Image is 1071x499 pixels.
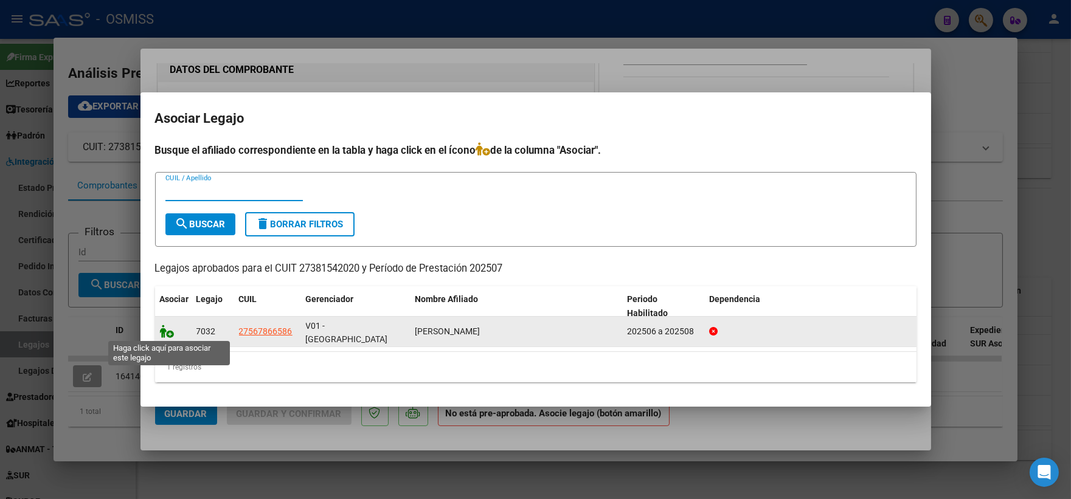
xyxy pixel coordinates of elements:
datatable-header-cell: Nombre Afiliado [411,286,623,326]
h4: Busque el afiliado correspondiente en la tabla y haga click en el ícono de la columna "Asociar". [155,142,917,158]
span: QUIROGA ISABELLA HAIDEE [415,326,480,336]
span: Periodo Habilitado [627,294,668,318]
button: Borrar Filtros [245,212,355,236]
span: Borrar Filtros [256,219,344,230]
datatable-header-cell: Gerenciador [301,286,411,326]
datatable-header-cell: CUIL [234,286,301,326]
div: 202506 a 202508 [627,325,699,339]
span: CUIL [239,294,257,304]
span: 7032 [196,326,216,336]
span: V01 - [GEOGRAPHIC_DATA] [306,321,388,345]
span: Legajo [196,294,223,304]
div: 1 registros [155,352,917,382]
datatable-header-cell: Asociar [155,286,192,326]
button: Buscar [165,213,235,235]
span: 27567866586 [239,326,293,336]
span: Asociar [160,294,189,304]
mat-icon: delete [256,216,271,231]
span: Nombre Afiliado [415,294,479,304]
span: Dependencia [709,294,760,304]
span: Buscar [175,219,226,230]
mat-icon: search [175,216,190,231]
datatable-header-cell: Dependencia [704,286,917,326]
div: Open Intercom Messenger [1030,458,1059,487]
datatable-header-cell: Legajo [192,286,234,326]
span: Gerenciador [306,294,354,304]
h2: Asociar Legajo [155,107,917,130]
p: Legajos aprobados para el CUIT 27381542020 y Período de Prestación 202507 [155,261,917,277]
datatable-header-cell: Periodo Habilitado [622,286,704,326]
